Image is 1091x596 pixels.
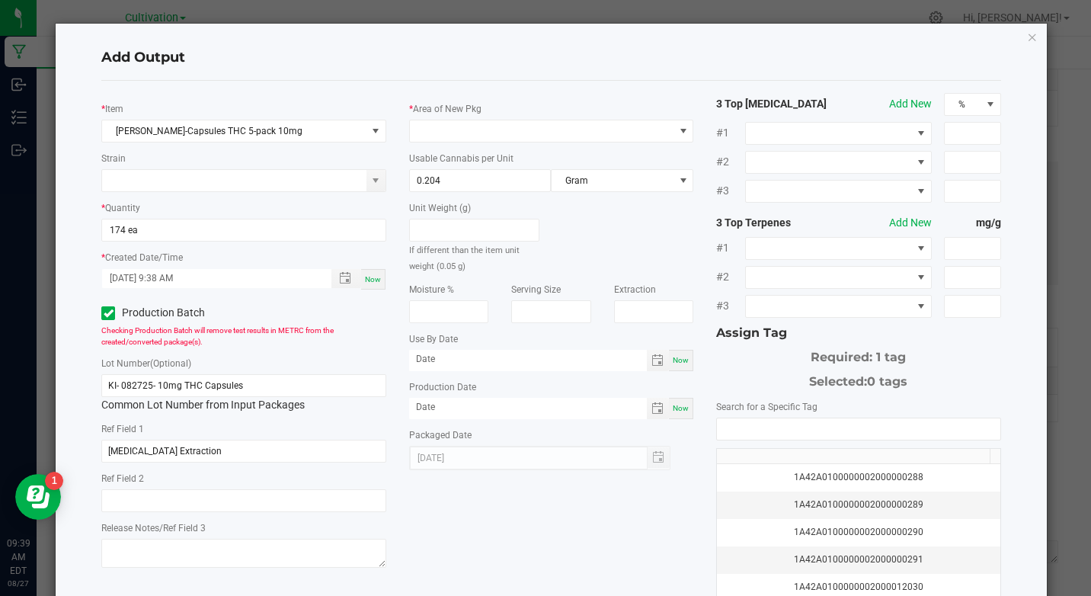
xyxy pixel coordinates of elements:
div: 1A42A0100000002000012030 [726,580,990,594]
label: Lot Number [101,357,191,370]
button: Add New [889,96,932,112]
input: NO DATA FOUND [717,418,1000,440]
strong: mg/g [944,215,1001,231]
span: Now [673,404,689,412]
label: Search for a Specific Tag [716,400,817,414]
div: Selected: [716,367,1000,391]
label: Packaged Date [409,428,472,442]
strong: 3 Top Terpenes [716,215,830,231]
span: % [945,94,981,115]
span: #1 [716,240,744,256]
span: #2 [716,154,744,170]
div: Required: 1 tag [716,342,1000,367]
label: Use By Date [409,332,458,346]
span: #2 [716,269,744,285]
div: 1A42A0100000002000000288 [726,470,990,485]
span: #3 [716,298,744,314]
iframe: Resource center [15,474,61,520]
span: Checking Production Batch will remove test results in METRC from the created/converted package(s). [101,326,334,346]
span: #3 [716,183,744,199]
label: Usable Cannabis per Unit [409,152,514,165]
label: Quantity [105,201,140,215]
div: 1A42A0100000002000000291 [726,553,990,567]
input: Date [409,398,648,417]
span: Now [365,275,381,284]
label: Area of New Pkg [413,102,482,116]
div: Common Lot Number from Input Packages [101,374,386,413]
small: If different than the item unit weight (0.05 g) [409,245,520,271]
span: (Optional) [150,358,191,369]
span: #1 [716,125,744,141]
label: Production Date [409,380,476,394]
label: Extraction [614,283,656,296]
span: NO DATA FOUND [745,295,932,318]
label: Release Notes/Ref Field 3 [101,521,206,535]
div: 1A42A0100000002000000290 [726,525,990,540]
label: Ref Field 1 [101,422,144,436]
span: Toggle popup [331,269,361,288]
span: 0 tags [867,374,907,389]
span: NO DATA FOUND [745,266,932,289]
label: Ref Field 2 [101,472,144,485]
div: 1A42A0100000002000000289 [726,498,990,512]
h4: Add Output [101,48,1000,68]
button: Add New [889,215,932,231]
label: Item [105,102,123,116]
div: Assign Tag [716,324,1000,342]
strong: 3 Top [MEDICAL_DATA] [716,96,830,112]
label: Strain [101,152,126,165]
iframe: Resource center unread badge [45,472,63,490]
label: Unit Weight (g) [409,201,471,215]
input: Created Datetime [102,269,315,288]
input: Date [409,350,648,369]
label: Created Date/Time [105,251,183,264]
span: Gram [552,170,673,191]
label: Serving Size [511,283,561,296]
span: Toggle calendar [647,398,669,419]
span: Toggle calendar [647,350,669,371]
span: NO DATA FOUND [745,237,932,260]
span: [PERSON_NAME]-Capsules THC 5-pack 10mg [102,120,366,142]
span: Now [673,356,689,364]
label: Moisture % [409,283,454,296]
label: Production Batch [101,305,232,321]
